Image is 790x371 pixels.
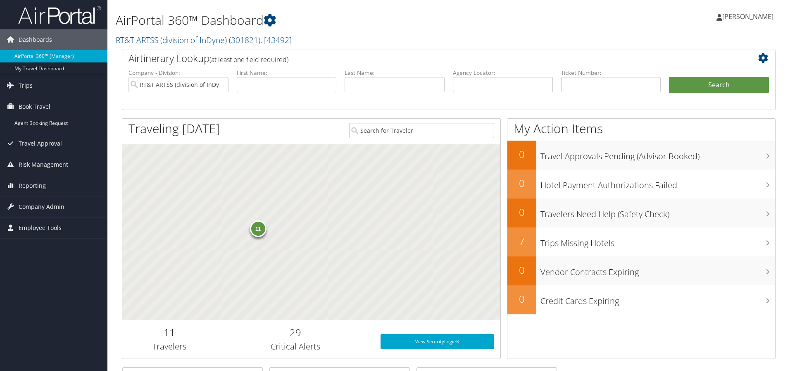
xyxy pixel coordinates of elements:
[507,141,775,170] a: 0Travel Approvals Pending (Advisor Booked)
[19,75,33,96] span: Trips
[19,196,64,217] span: Company Admin
[128,120,220,137] h1: Traveling [DATE]
[540,291,775,307] h3: Credit Cards Expiring
[507,292,536,306] h2: 0
[507,227,775,256] a: 7Trips Missing Hotels
[260,34,292,45] span: , [ 43492 ]
[381,334,494,349] a: View SecurityLogic®
[18,5,101,25] img: airportal-logo.png
[507,234,536,248] h2: 7
[349,123,494,138] input: Search for Traveler
[19,218,62,238] span: Employee Tools
[128,326,211,340] h2: 11
[540,175,775,191] h3: Hotel Payment Authorizations Failed
[722,12,773,21] span: [PERSON_NAME]
[223,326,368,340] h2: 29
[507,199,775,227] a: 0Travelers Need Help (Safety Check)
[507,170,775,199] a: 0Hotel Payment Authorizations Failed
[540,204,775,220] h3: Travelers Need Help (Safety Check)
[19,133,62,154] span: Travel Approval
[507,205,536,219] h2: 0
[128,69,228,77] label: Company - Division:
[223,341,368,352] h3: Critical Alerts
[209,55,288,64] span: (at least one field required)
[507,120,775,137] h1: My Action Items
[507,263,536,277] h2: 0
[116,12,560,29] h1: AirPortal 360™ Dashboard
[507,285,775,314] a: 0Credit Cards Expiring
[19,96,50,117] span: Book Travel
[19,175,46,196] span: Reporting
[507,256,775,285] a: 0Vendor Contracts Expiring
[128,341,211,352] h3: Travelers
[507,176,536,190] h2: 0
[540,262,775,278] h3: Vendor Contracts Expiring
[453,69,553,77] label: Agency Locator:
[507,147,536,161] h2: 0
[716,4,782,29] a: [PERSON_NAME]
[19,29,52,50] span: Dashboards
[116,34,292,45] a: RT&T ARTSS (division of InDyne)
[540,146,775,162] h3: Travel Approvals Pending (Advisor Booked)
[561,69,661,77] label: Ticket Number:
[345,69,445,77] label: Last Name:
[19,154,68,175] span: Risk Management
[128,51,714,65] h2: Airtinerary Lookup
[669,77,769,93] button: Search
[229,34,260,45] span: ( 301821 )
[540,233,775,249] h3: Trips Missing Hotels
[237,69,337,77] label: First Name:
[250,220,267,237] div: 11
